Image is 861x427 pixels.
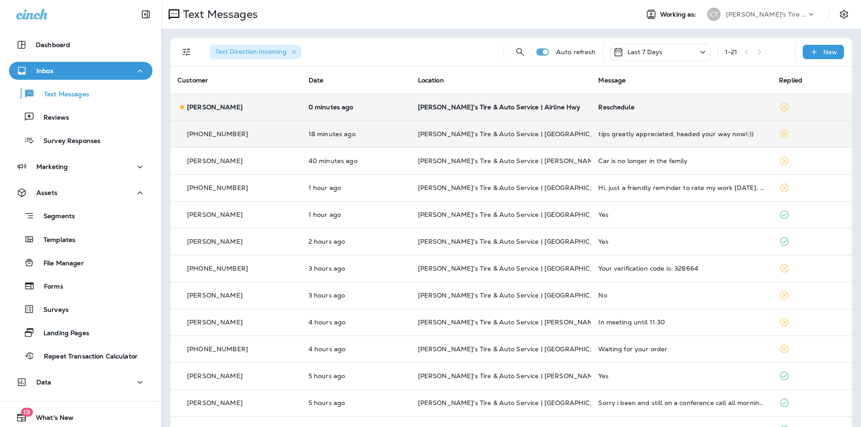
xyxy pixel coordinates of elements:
span: Replied [779,76,802,84]
div: Hi, just a friendly reminder to rate my work today, thanks! https://rate.services/9YsURjuL Reply ... [598,184,765,191]
button: Dashboard [9,36,152,54]
p: Survey Responses [35,137,100,146]
button: Templates [9,230,152,249]
div: Car is no longer in the family [598,157,765,164]
p: [PERSON_NAME] [187,238,243,245]
p: Aug 19, 2025 02:28 PM [309,130,404,138]
p: Templates [35,236,75,245]
button: Data [9,373,152,391]
p: Marketing [36,163,68,170]
button: File Manager [9,253,152,272]
span: [PERSON_NAME]'s Tire & Auto Service | [PERSON_NAME] [418,318,600,326]
div: CT [707,8,721,21]
button: Forms [9,276,152,295]
p: [PERSON_NAME]'s Tire & Auto [726,11,807,18]
p: [PHONE_NUMBER] [187,130,248,138]
div: Yes [598,372,765,380]
p: [PERSON_NAME] [187,319,243,326]
button: Collapse Sidebar [133,5,158,23]
p: Aug 19, 2025 10:59 AM [309,292,404,299]
p: Aug 19, 2025 10:46 AM [309,319,404,326]
span: Date [309,76,324,84]
p: Aug 19, 2025 09:22 AM [309,399,404,406]
button: Landing Pages [9,323,152,342]
p: Aug 19, 2025 10:13 AM [309,345,404,353]
p: Segments [35,212,75,221]
div: In meeting until 11:30 [598,319,765,326]
p: Reviews [35,114,69,122]
button: Text Messages [9,84,152,103]
button: Survey Responses [9,131,152,150]
span: Text Direction : Incoming [215,47,287,56]
p: Forms [35,283,63,291]
span: Message [598,76,626,84]
p: [PERSON_NAME] [187,399,243,406]
div: tips greatly appreciated, headed your way now!:)) [598,130,765,138]
span: [PERSON_NAME]’s Tire & Auto Service | Airline Hwy [418,103,581,111]
p: Aug 19, 2025 11:17 AM [309,265,404,272]
button: Repeat Transaction Calculator [9,346,152,365]
span: What's New [27,414,74,425]
p: Data [36,379,52,386]
div: Yes [598,238,765,245]
p: [PHONE_NUMBER] [187,345,248,353]
p: [PERSON_NAME] [187,211,243,218]
p: File Manager [35,259,84,268]
p: [PERSON_NAME] [187,104,243,111]
p: [PHONE_NUMBER] [187,184,248,191]
button: Marketing [9,158,152,176]
p: Landing Pages [35,329,89,338]
p: Assets [36,189,57,196]
button: Inbox [9,62,152,80]
div: Yes [598,211,765,218]
p: New [823,48,837,56]
button: Reviews [9,108,152,126]
p: Dashboard [36,41,70,48]
span: [PERSON_NAME]'s Tire & Auto Service | [GEOGRAPHIC_DATA] [418,345,614,353]
p: Inbox [36,67,53,74]
button: Settings [836,6,852,22]
span: Customer [178,76,208,84]
p: Aug 19, 2025 02:06 PM [309,157,404,164]
span: [PERSON_NAME]'s Tire & Auto Service | [GEOGRAPHIC_DATA] [418,184,614,192]
span: [PERSON_NAME]'s Tire & Auto Service | [GEOGRAPHIC_DATA] [418,237,614,246]
div: 1 - 21 [725,48,738,56]
div: Reschedule [598,104,765,111]
p: Auto refresh [556,48,596,56]
button: Surveys [9,300,152,319]
p: [PERSON_NAME] [187,372,243,380]
p: Aug 19, 2025 01:22 PM [309,184,404,191]
span: [PERSON_NAME]'s Tire & Auto Service | [PERSON_NAME] [418,157,600,165]
div: Waiting for your order [598,345,765,353]
div: Text Direction:Incoming [210,45,301,59]
p: [PERSON_NAME] [187,157,243,164]
span: 19 [21,408,33,417]
span: Working as: [660,11,698,18]
span: [PERSON_NAME]'s Tire & Auto Service | [PERSON_NAME][GEOGRAPHIC_DATA] [418,372,670,380]
span: [PERSON_NAME]'s Tire & Auto Service | [GEOGRAPHIC_DATA] [418,264,614,272]
p: Text Messages [35,91,89,99]
span: Location [418,76,444,84]
span: [PERSON_NAME]'s Tire & Auto Service | [GEOGRAPHIC_DATA] [418,291,614,299]
p: Repeat Transaction Calculator [35,353,138,361]
p: Aug 19, 2025 02:46 PM [309,104,404,111]
button: Assets [9,184,152,202]
span: [PERSON_NAME]'s Tire & Auto Service | [GEOGRAPHIC_DATA] [418,130,614,138]
button: Filters [178,43,196,61]
p: Surveys [35,306,69,315]
div: Sorry i been and still on a conference call all morning. I'll reach out this afternoon to you [598,399,765,406]
p: Text Messages [179,8,258,21]
span: [PERSON_NAME]'s Tire & Auto Service | [GEOGRAPHIC_DATA] [418,399,614,407]
span: [PERSON_NAME]'s Tire & Auto Service | [GEOGRAPHIC_DATA] [418,211,614,219]
p: [PHONE_NUMBER] [187,265,248,272]
p: Aug 19, 2025 09:22 AM [309,372,404,380]
p: Aug 19, 2025 12:09 PM [309,238,404,245]
p: [PERSON_NAME] [187,292,243,299]
button: Search Messages [511,43,529,61]
div: No [598,292,765,299]
p: Last 7 Days [627,48,663,56]
div: Your verification code is: 328664 [598,265,765,272]
button: Segments [9,206,152,225]
button: 19What's New [9,409,152,427]
p: Aug 19, 2025 12:49 PM [309,211,404,218]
